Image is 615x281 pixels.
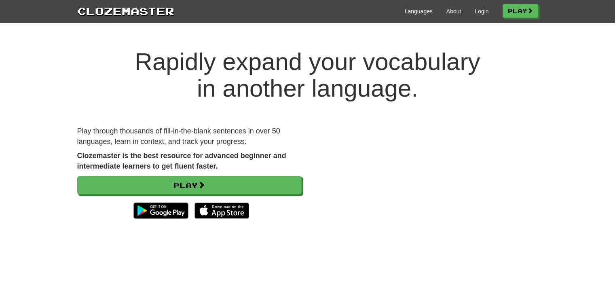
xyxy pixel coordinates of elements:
[405,7,433,15] a: Languages
[503,4,538,18] a: Play
[129,199,192,223] img: Get it on Google Play
[446,7,461,15] a: About
[475,7,488,15] a: Login
[194,203,249,219] img: Download_on_the_App_Store_Badge_US-UK_135x40-25178aeef6eb6b83b96f5f2d004eda3bffbb37122de64afbaef7...
[77,3,174,18] a: Clozemaster
[77,152,286,170] strong: Clozemaster is the best resource for advanced beginner and intermediate learners to get fluent fa...
[77,176,302,194] a: Play
[77,126,302,147] p: Play through thousands of fill-in-the-blank sentences in over 50 languages, learn in context, and...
